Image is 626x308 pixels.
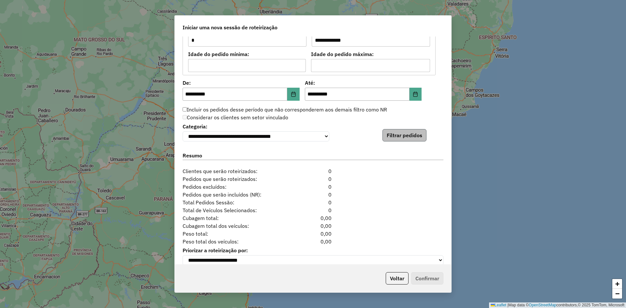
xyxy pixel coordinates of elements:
[489,302,626,308] div: Map data © contributors,© 2025 TomTom, Microsoft
[291,191,335,198] div: 0
[291,238,335,245] div: 0,00
[179,214,291,222] span: Cubagem total:
[529,303,557,307] a: OpenStreetMap
[291,175,335,183] div: 0
[291,230,335,238] div: 0,00
[291,206,335,214] div: 0
[183,107,187,111] input: Incluir os pedidos desse período que não corresponderem aos demais filtro como NR
[305,79,422,87] label: Até:
[183,79,300,87] label: De:
[188,50,306,58] label: Idade do pedido mínima:
[612,279,622,289] a: Zoom in
[179,167,291,175] span: Clientes que serão roteirizados:
[179,183,291,191] span: Pedidos excluídos:
[615,289,619,298] span: −
[410,88,422,101] button: Choose Date
[179,206,291,214] span: Total de Veículos Selecionados:
[179,191,291,198] span: Pedidos que serão incluídos (NR):
[179,198,291,206] span: Total Pedidos Sessão:
[179,222,291,230] span: Cubagem total dos veículos:
[179,175,291,183] span: Pedidos que serão roteirizados:
[291,198,335,206] div: 0
[179,238,291,245] span: Peso total dos veículos:
[183,246,443,254] label: Priorizar a roteirização por:
[382,129,426,141] button: Filtrar pedidos
[183,106,387,113] label: Incluir os pedidos desse período que não corresponderem aos demais filtro como NR
[386,272,409,285] button: Voltar
[612,289,622,299] a: Zoom out
[179,230,291,238] span: Peso total:
[287,88,300,101] button: Choose Date
[491,303,506,307] a: Leaflet
[183,123,329,130] label: Categoria:
[291,183,335,191] div: 0
[291,167,335,175] div: 0
[183,115,187,119] input: Considerar os clientes sem setor vinculado
[291,222,335,230] div: 0,00
[183,23,277,31] span: Iniciar uma nova sessão de roteirização
[183,113,288,121] label: Considerar os clientes sem setor vinculado
[291,214,335,222] div: 0,00
[311,50,430,58] label: Idade do pedido máxima:
[183,152,443,160] label: Resumo
[507,303,508,307] span: |
[615,280,619,288] span: +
